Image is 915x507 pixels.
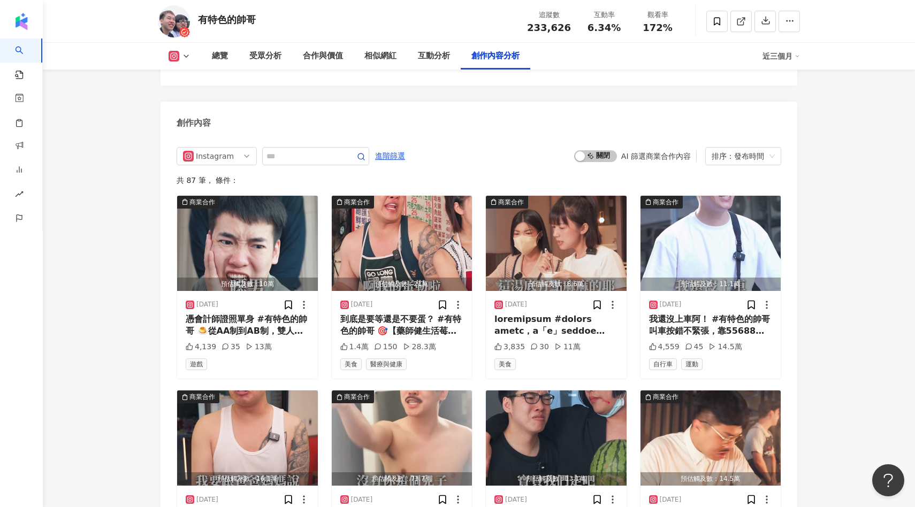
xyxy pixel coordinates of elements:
[494,342,525,352] div: 3,835
[643,22,673,33] span: 172%
[685,342,704,352] div: 45
[177,117,211,129] div: 創作內容
[584,10,624,20] div: 互動率
[375,147,406,164] button: 進階篩選
[471,50,520,63] div: 創作內容分析
[660,300,682,309] div: [DATE]
[588,22,621,33] span: 6.34%
[344,391,370,402] div: 商業合作
[681,358,703,370] span: 運動
[374,342,398,352] div: 150
[13,13,30,30] img: logo icon
[351,300,373,309] div: [DATE]
[494,358,516,370] span: 美食
[762,48,800,65] div: 近三個月
[527,22,571,33] span: 233,626
[486,196,627,291] button: 商業合作預估觸及數：8.6萬
[660,495,682,504] div: [DATE]
[196,300,218,309] div: [DATE]
[344,197,370,208] div: 商業合作
[486,472,627,486] div: 預估觸及數：13.1萬
[375,148,405,165] span: 進階篩選
[340,358,362,370] span: 美食
[366,358,407,370] span: 醫療與健康
[249,50,281,63] div: 受眾分析
[653,391,678,402] div: 商業合作
[486,390,627,486] img: post-image
[418,50,450,63] div: 互動分析
[332,196,472,291] img: post-image
[332,196,472,291] button: 商業合作預估觸及數：21萬
[364,50,396,63] div: 相似網紅
[403,342,436,352] div: 28.3萬
[486,390,627,486] button: 預估觸及數：13.1萬
[332,390,472,486] button: 商業合作預估觸及數：73.7萬
[177,390,318,486] button: 商業合作預估觸及數：16.1萬
[340,342,369,352] div: 1.4萬
[649,342,680,352] div: 4,559
[708,342,742,352] div: 14.5萬
[505,300,527,309] div: [DATE]
[177,196,318,291] img: post-image
[530,342,549,352] div: 30
[351,495,373,504] div: [DATE]
[554,342,581,352] div: 11萬
[637,10,678,20] div: 觀看率
[177,196,318,291] button: 商業合作預估觸及數：10萬
[621,152,691,160] div: AI 篩選商業合作內容
[222,342,240,352] div: 35
[196,148,231,165] div: Instagram
[332,278,472,291] div: 預估觸及數：21萬
[653,197,678,208] div: 商業合作
[177,278,318,291] div: 預估觸及數：10萬
[186,358,207,370] span: 遊戲
[640,472,781,486] div: 預估觸及數：14.5萬
[505,495,527,504] div: [DATE]
[212,50,228,63] div: 總覽
[498,197,524,208] div: 商業合作
[177,472,318,486] div: 預估觸及數：16.1萬
[246,342,272,352] div: 13萬
[712,148,765,165] div: 排序：發布時間
[340,313,464,337] div: 到底是要等還是不要蛋？ #有特色的帥哥 🎯【藥師健生活莓日C】你的日常元氣，從一顆開始。 🌱天然來源：嚴選西印度櫻桃天然萃取維生素C來源 ✨七種莓果萃取，綜合吸收多樣營養素 💪一顆就能補充100...
[186,342,216,352] div: 4,139
[332,390,472,486] img: post-image
[872,464,904,496] iframe: Help Scout Beacon - Open
[640,196,781,291] img: post-image
[649,358,677,370] span: 自行車
[177,176,781,185] div: 共 87 筆 ， 條件：
[196,495,218,504] div: [DATE]
[640,390,781,486] img: post-image
[486,196,627,291] img: post-image
[15,183,24,208] span: rise
[198,13,256,26] div: 有特色的帥哥
[640,390,781,486] button: 商業合作預估觸及數：14.5萬
[15,39,36,80] a: search
[486,278,627,291] div: 預估觸及數：8.6萬
[332,472,472,486] div: 預估觸及數：73.7萬
[527,10,571,20] div: 追蹤數
[158,5,190,37] img: KOL Avatar
[177,390,318,486] img: post-image
[303,50,343,63] div: 合作與價值
[189,391,215,402] div: 商業合作
[640,278,781,291] div: 預估觸及數：11.1萬
[640,196,781,291] button: 商業合作預估觸及數：11.1萬
[494,313,618,337] div: loremipsum #dolors ametc，a「e」seddoe temporinc， utlaboreetdolo⚡？ magnaaliq，enimadmi😍。 🐂veniam｜🦞qui...
[189,197,215,208] div: 商業合作
[186,313,309,337] div: 憑會計師證照單身 #有特色的帥哥 🍮從AA制到AB制，雙人合作才是[PERSON_NAME]！ 《發條特攻隊》 這款雙人合作飛行射擊手遊，不只可以隨機匹配路人 還能和好友一起衝關，在槍林彈雨中互...
[649,313,773,337] div: 我還沒上車阿！ #有特色的帥哥 叫車按錯不緊張，靠55688多元順利解決🤣 55688多元直接幫你把麻煩變簡單： ✔️ 一鍵叫車，不怕迷路 ✔️ 24小時客服，隨Call隨到 ✔️ 尖峰時段不加...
